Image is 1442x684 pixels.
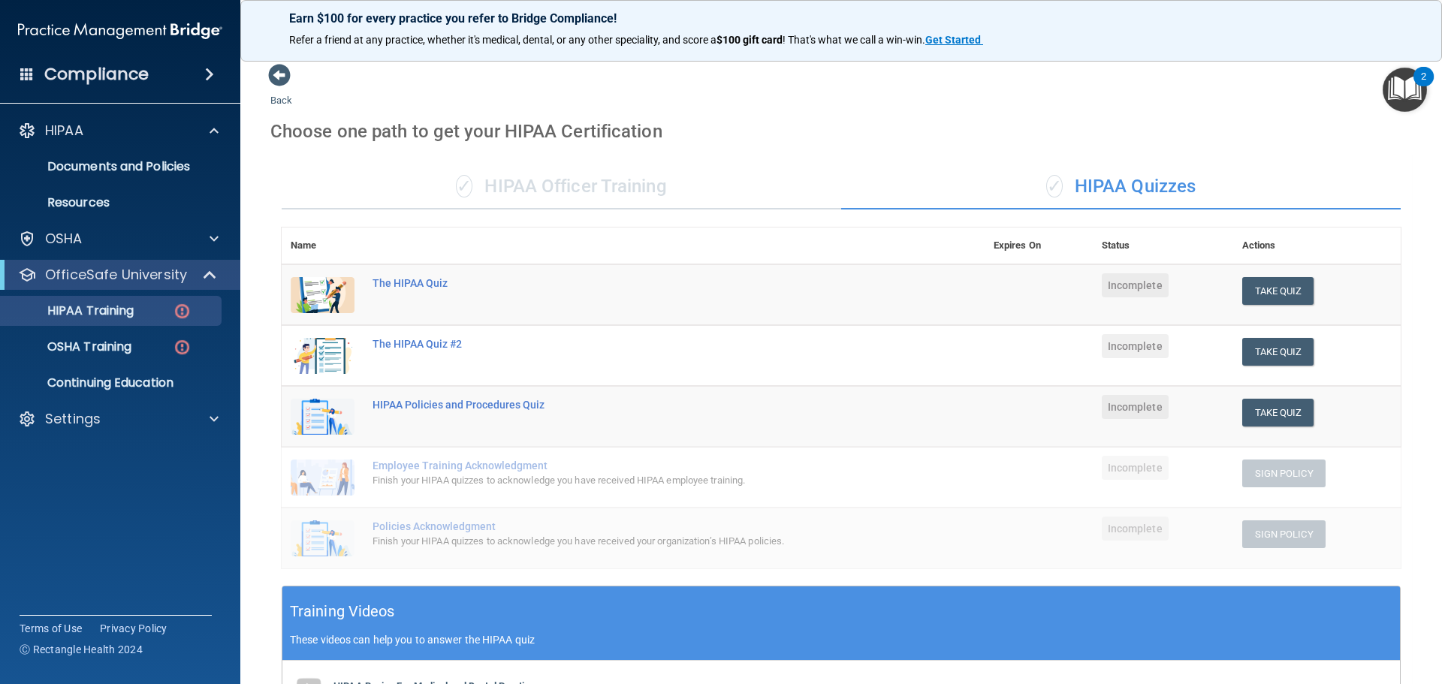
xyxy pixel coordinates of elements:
div: The HIPAA Quiz [373,277,910,289]
a: OfficeSafe University [18,266,218,284]
img: danger-circle.6113f641.png [173,302,192,321]
span: ! That's what we call a win-win. [783,34,925,46]
button: Take Quiz [1242,277,1314,305]
p: HIPAA Training [10,303,134,318]
div: HIPAA Quizzes [841,164,1401,209]
span: Incomplete [1102,273,1169,297]
button: Sign Policy [1242,460,1326,487]
img: PMB logo [18,16,222,46]
a: Back [270,77,292,106]
p: Continuing Education [10,375,215,390]
p: OSHA [45,230,83,248]
span: Incomplete [1102,517,1169,541]
th: Status [1093,227,1233,264]
button: Sign Policy [1242,520,1326,548]
button: Take Quiz [1242,338,1314,366]
div: HIPAA Officer Training [282,164,841,209]
p: Settings [45,410,101,428]
button: Take Quiz [1242,399,1314,426]
p: Documents and Policies [10,159,215,174]
p: OSHA Training [10,339,131,354]
strong: $100 gift card [716,34,783,46]
span: Incomplete [1102,334,1169,358]
button: Open Resource Center, 2 new notifications [1383,68,1427,112]
div: Employee Training Acknowledgment [373,460,910,472]
a: Privacy Policy [100,621,167,636]
span: ✓ [456,175,472,197]
div: Finish your HIPAA quizzes to acknowledge you have received HIPAA employee training. [373,472,910,490]
p: OfficeSafe University [45,266,187,284]
th: Name [282,227,364,264]
div: 2 [1421,77,1426,96]
span: Incomplete [1102,395,1169,419]
a: Settings [18,410,219,428]
p: HIPAA [45,122,83,140]
span: Incomplete [1102,456,1169,480]
a: HIPAA [18,122,219,140]
th: Expires On [985,227,1093,264]
h5: Training Videos [290,598,395,625]
a: OSHA [18,230,219,248]
div: HIPAA Policies and Procedures Quiz [373,399,910,411]
div: Policies Acknowledgment [373,520,910,532]
img: danger-circle.6113f641.png [173,338,192,357]
th: Actions [1233,227,1401,264]
a: Get Started [925,34,983,46]
div: Finish your HIPAA quizzes to acknowledge you have received your organization’s HIPAA policies. [373,532,910,550]
h4: Compliance [44,64,149,85]
span: Ⓒ Rectangle Health 2024 [20,642,143,657]
p: Earn $100 for every practice you refer to Bridge Compliance! [289,11,1393,26]
strong: Get Started [925,34,981,46]
span: Refer a friend at any practice, whether it's medical, dental, or any other speciality, and score a [289,34,716,46]
a: Terms of Use [20,621,82,636]
div: The HIPAA Quiz #2 [373,338,910,350]
span: ✓ [1046,175,1063,197]
div: Choose one path to get your HIPAA Certification [270,110,1412,153]
p: Resources [10,195,215,210]
p: These videos can help you to answer the HIPAA quiz [290,634,1392,646]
